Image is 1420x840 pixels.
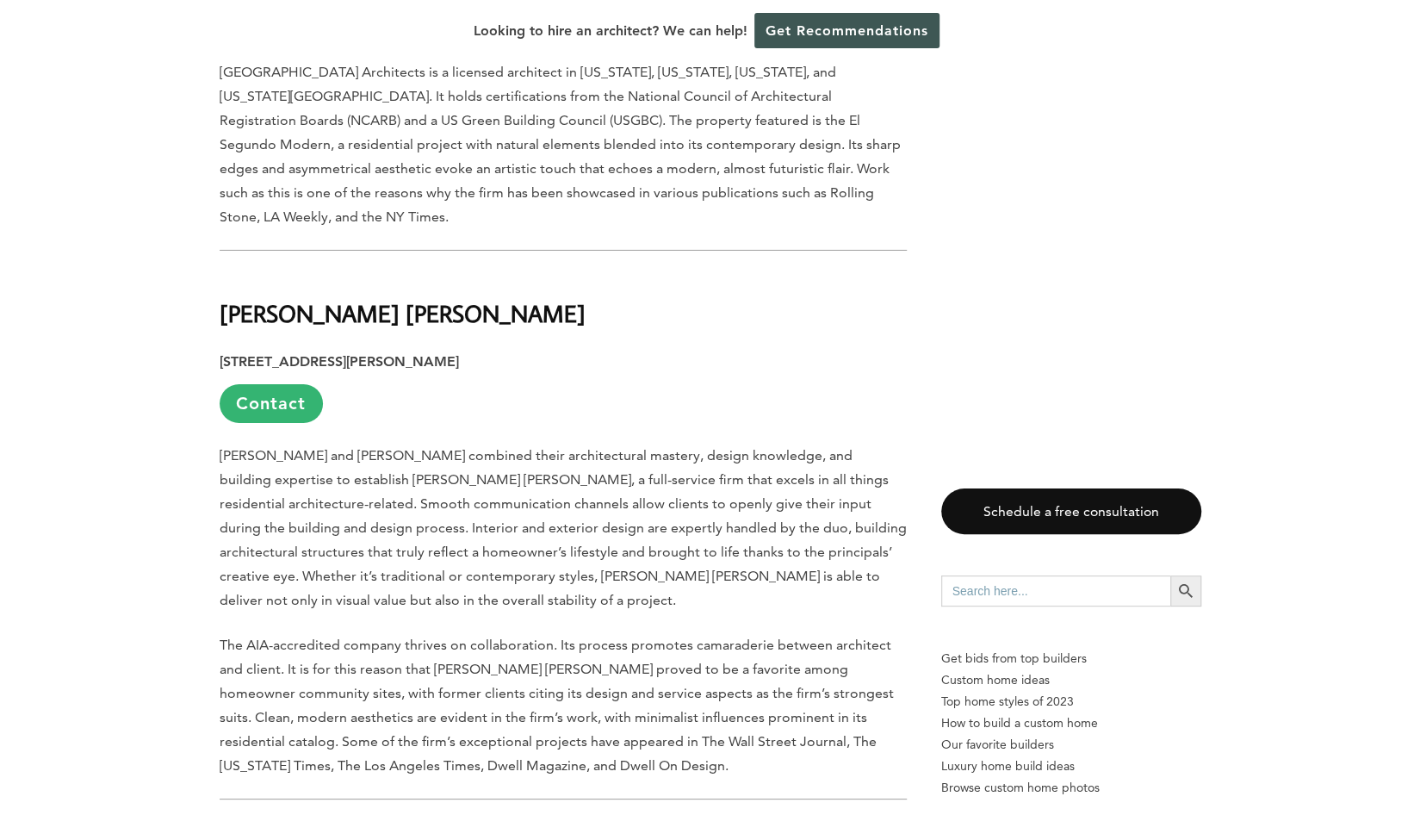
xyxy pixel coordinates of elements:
a: Our favorite builders [941,734,1201,756]
iframe: Drift Widget Chat Controller [1089,716,1399,819]
a: How to build a custom home [941,712,1201,734]
p: [PERSON_NAME] and [PERSON_NAME] combined their architectural mastery, design knowledge, and build... [220,444,907,613]
svg: Search [1176,582,1195,600]
p: Accredited by the AIA [US_STATE] LA and [GEOGRAPHIC_DATA]/[GEOGRAPHIC_DATA], [GEOGRAPHIC_DATA] Ar... [220,36,907,229]
p: Get bids from top builders [941,648,1201,669]
a: Top home styles of 2023 [941,691,1201,712]
a: Contact [220,384,323,423]
a: Get Recommendations [754,13,939,48]
a: Browse custom home photos [941,777,1201,799]
a: Schedule a free consultation [941,488,1201,534]
a: Custom home ideas [941,669,1201,691]
h2: [PERSON_NAME] [PERSON_NAME] [220,271,907,331]
a: Luxury home build ideas [941,756,1201,777]
p: The AIA-accredited company thrives on collaboration. Its process promotes camaraderie between arc... [220,633,907,778]
input: Search here... [941,576,1170,607]
strong: [STREET_ADDRESS][PERSON_NAME] [220,353,459,370]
